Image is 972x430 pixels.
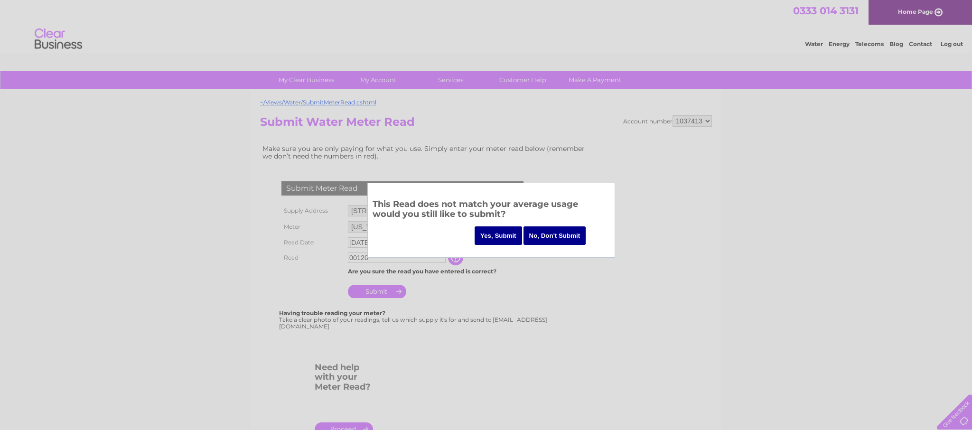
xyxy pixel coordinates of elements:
[855,40,884,47] a: Telecoms
[829,40,850,47] a: Energy
[34,25,83,54] img: logo.png
[262,5,711,46] div: Clear Business is a trading name of Verastar Limited (registered in [GEOGRAPHIC_DATA] No. 3667643...
[475,226,522,245] input: Yes, Submit
[805,40,823,47] a: Water
[889,40,903,47] a: Blog
[373,197,610,224] h3: This Read does not match your average usage would you still like to submit?
[941,40,963,47] a: Log out
[793,5,859,17] a: 0333 014 3131
[523,226,586,245] input: No, Don't Submit
[909,40,932,47] a: Contact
